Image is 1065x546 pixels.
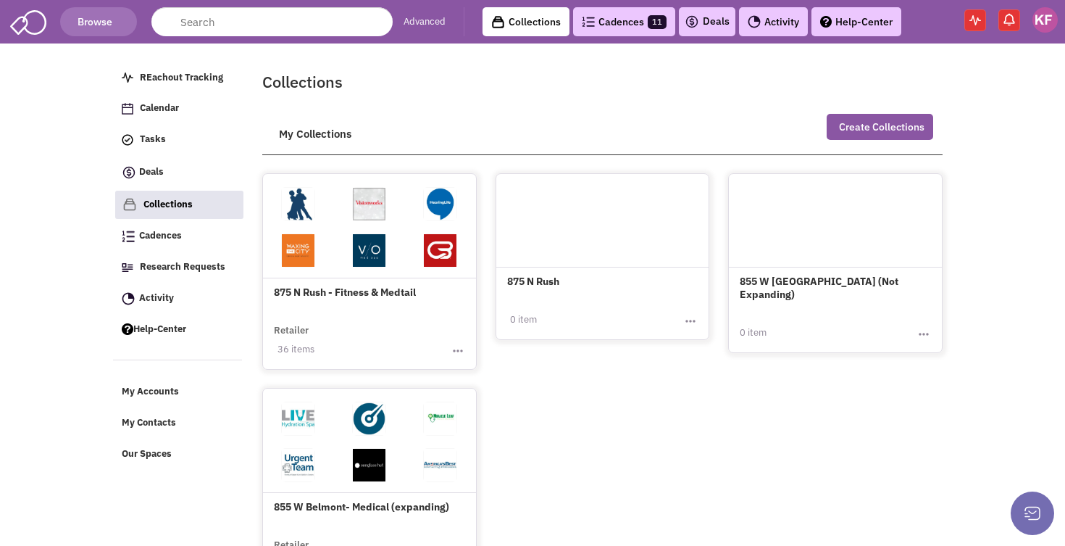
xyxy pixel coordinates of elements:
span: Our Spaces [122,447,172,460]
a: My Contacts [114,410,243,437]
img: Research.png [122,263,133,272]
span: Browse [78,15,119,28]
a: Advanced [404,15,446,29]
span: 0 item [507,313,538,326]
a: Calendar [114,95,243,123]
img: Cadences_logo.png [122,231,135,242]
a: Deals [685,13,730,30]
span: Research Requests [140,260,225,273]
img: Activity.png [122,292,135,305]
img: help.png [820,16,832,28]
span: Cadences [139,230,182,242]
a: My Accounts [114,379,243,406]
span: Collections [143,198,193,210]
span: 36 items [274,343,314,355]
img: SmartAdmin [10,7,46,35]
a: Our Spaces [114,441,243,468]
a: Help-Center [114,316,243,344]
a: Activity [739,7,808,36]
img: www.sunglasshut.com [353,449,385,481]
img: Calendar.png [122,103,133,115]
a: Cadences [114,223,243,250]
img: icon-collection-lavender.png [122,197,137,212]
img: Activity.png [748,15,761,28]
a: Activity [114,285,243,313]
span: Calendar [140,102,179,115]
span: REachout Tracking [140,71,223,83]
a: Cadences11 [573,7,675,36]
button: Browse [60,7,137,36]
a: REachout Tracking [114,65,243,92]
a: Deals [114,157,243,189]
span: My Contacts [122,417,176,429]
span: Tasks [140,133,166,146]
img: Cadences_logo.png [582,17,595,27]
span: Activity [139,291,174,304]
img: help.png [122,323,133,335]
a: Tasks [114,126,243,154]
img: icon-deals.svg [685,13,699,30]
a: Research Requests [114,254,243,281]
img: www.americasbest.com [424,449,456,481]
h2: Collections [262,71,943,92]
span: My Accounts [122,386,179,398]
img: Kira Ford [1032,7,1058,33]
img: icon-collection-lavender-black.svg [491,15,505,29]
span: 11 [648,15,667,29]
a: Collections [115,191,243,219]
input: Search [151,7,393,36]
img: icon-deals.svg [122,164,136,181]
button: Create Collections [827,114,933,140]
a: Collections [483,7,569,36]
span: My Collections [272,120,359,148]
div: Retailer [274,324,465,338]
a: Help-Center [811,7,901,36]
img: icon-tasks.png [122,134,133,146]
span: 0 item [740,326,767,339]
